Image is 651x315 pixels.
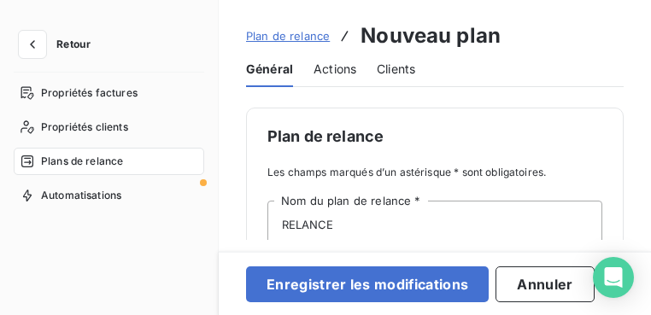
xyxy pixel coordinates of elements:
a: Plans de relance [14,148,204,175]
span: Général [246,61,293,78]
a: Propriétés clients [14,114,204,141]
span: Les champs marqués d’un astérisque * sont obligatoires. [267,165,602,180]
span: Propriétés factures [41,85,138,101]
span: Propriétés clients [41,120,128,135]
span: Retour [56,39,91,50]
span: Plan de relance [246,29,330,43]
a: Automatisations [14,182,204,209]
span: Plan de relance [267,129,602,144]
button: Enregistrer les modifications [246,266,489,302]
a: Plan de relance [246,27,330,44]
span: Clients [377,61,415,78]
span: Automatisations [41,188,121,203]
button: Annuler [496,266,594,302]
input: placeholder [267,201,602,248]
button: Retour [14,31,104,58]
span: Actions [314,61,356,78]
h3: Nouveau plan [361,20,501,51]
span: Plans de relance [41,154,123,169]
a: Propriétés factures [14,79,204,107]
div: Open Intercom Messenger [593,257,634,298]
